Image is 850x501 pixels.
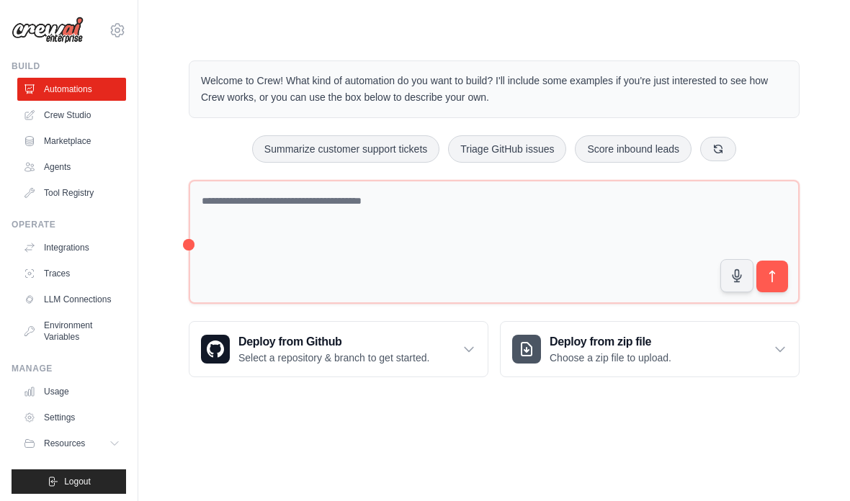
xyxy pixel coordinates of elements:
img: Logo [12,17,84,44]
div: Operate [12,219,126,230]
a: Traces [17,262,126,285]
p: Select a repository & branch to get started. [238,351,429,365]
a: Agents [17,155,126,179]
div: Manage [12,363,126,374]
a: Marketplace [17,130,126,153]
a: Integrations [17,236,126,259]
p: Choose a zip file to upload. [550,351,671,365]
a: Usage [17,380,126,403]
button: Resources [17,432,126,455]
h3: Deploy from Github [238,333,429,351]
a: Tool Registry [17,181,126,204]
h3: Deploy from zip file [550,333,671,351]
button: Logout [12,469,126,494]
span: Resources [44,438,85,449]
a: Environment Variables [17,314,126,348]
button: Score inbound leads [575,135,692,163]
a: Crew Studio [17,104,126,127]
a: Settings [17,406,126,429]
p: Welcome to Crew! What kind of automation do you want to build? I'll include some examples if you'... [201,73,787,106]
div: Build [12,60,126,72]
button: Summarize customer support tickets [252,135,439,163]
a: LLM Connections [17,288,126,311]
span: Logout [64,476,91,487]
a: Automations [17,78,126,101]
button: Triage GitHub issues [448,135,566,163]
